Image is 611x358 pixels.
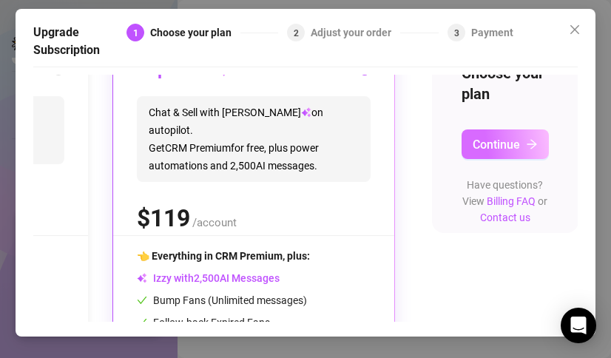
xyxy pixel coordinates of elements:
[462,63,549,104] h4: Choose your plan
[454,28,459,38] span: 3
[569,24,581,36] span: close
[137,96,371,182] span: Chat & Sell with [PERSON_NAME] on autopilot. Get CRM Premium for free, plus power automations and...
[137,317,147,328] span: check
[137,294,307,306] span: Bump Fans (Unlimited messages)
[462,179,547,223] span: Have questions? View or
[311,24,400,41] div: Adjust your order
[462,129,549,159] button: Continuearrow-right
[137,295,147,305] span: check
[563,24,587,36] span: Close
[561,308,596,343] div: Open Intercom Messenger
[137,250,310,262] span: 👈 Everything in CRM Premium, plus:
[473,138,520,152] span: Continue
[487,195,536,207] a: Billing FAQ
[133,28,138,38] span: 1
[137,317,270,328] span: Follow-back Expired Fans
[137,272,280,284] span: Izzy with AI Messages
[192,216,237,229] span: /account
[150,24,240,41] div: Choose your plan
[563,18,587,41] button: Close
[480,212,530,223] a: Contact us
[33,24,115,59] h5: Upgrade Subscription
[471,24,513,41] div: Payment
[294,28,299,38] span: 2
[137,204,190,232] span: $
[526,138,538,150] span: arrow-right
